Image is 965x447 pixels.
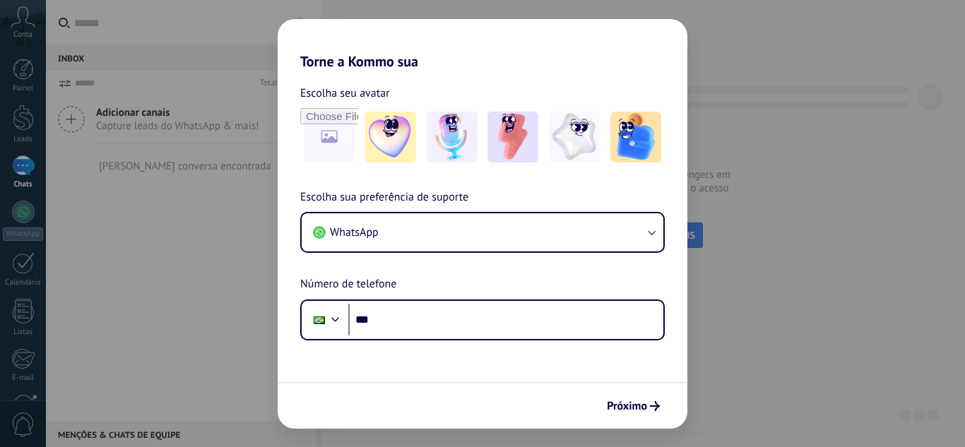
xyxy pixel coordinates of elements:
span: Escolha seu avatar [300,84,390,102]
span: Número de telefone [300,275,396,294]
img: -2.jpeg [427,112,478,162]
span: Próximo [607,401,647,411]
div: Brazil: + 55 [306,305,333,335]
img: -1.jpeg [365,112,416,162]
button: Próximo [600,394,666,418]
span: WhatsApp [330,225,379,239]
img: -5.jpeg [610,112,661,162]
span: Escolha sua preferência de suporte [300,189,468,207]
button: WhatsApp [302,213,663,251]
img: -4.jpeg [549,112,600,162]
h2: Torne a Kommo sua [278,19,687,70]
img: -3.jpeg [487,112,538,162]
